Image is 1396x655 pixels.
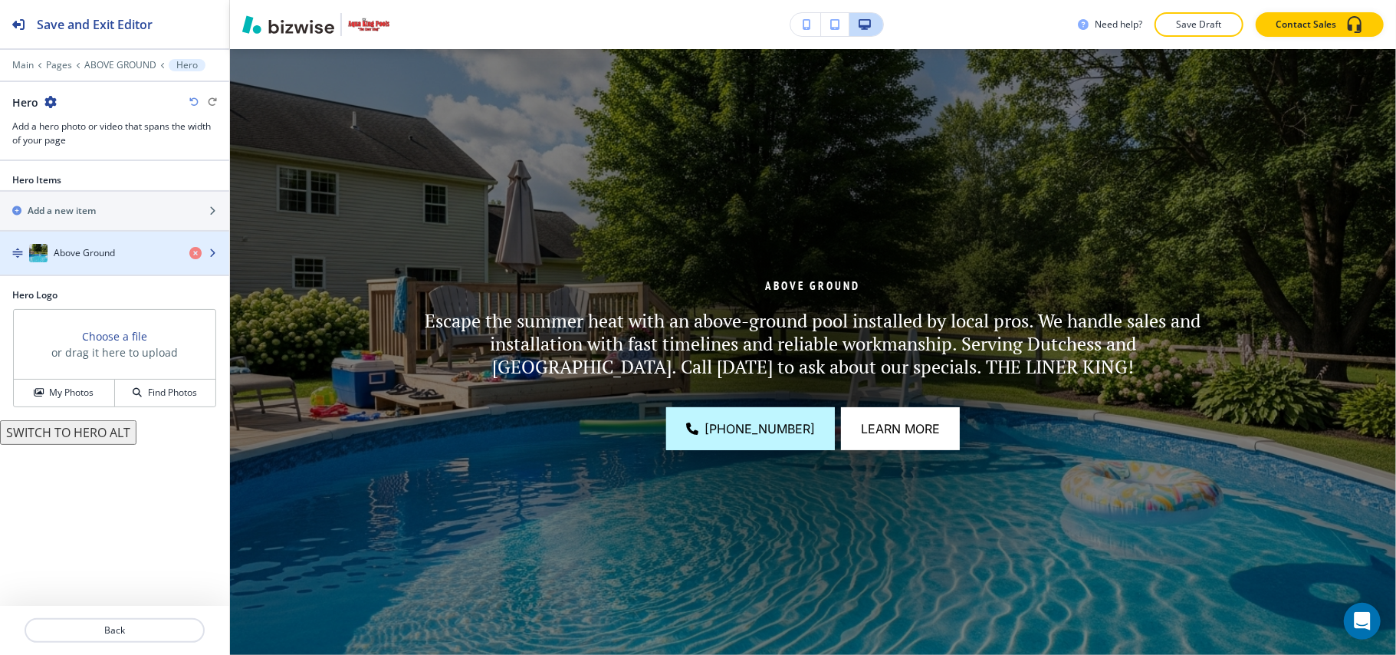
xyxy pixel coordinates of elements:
[176,60,198,71] p: Hero
[46,60,72,71] button: Pages
[148,386,197,400] h4: Find Photos
[12,308,217,408] div: Choose a fileor drag it here to uploadMy PhotosFind Photos
[12,120,217,147] h3: Add a hero photo or video that spans the width of your page
[705,420,815,438] span: [PHONE_NUMBER]
[37,15,153,34] h2: Save and Exit Editor
[12,94,38,110] h2: Hero
[28,204,96,218] h2: Add a new item
[409,277,1217,295] p: Above Ground
[861,420,940,438] span: Learn More
[12,60,34,71] button: Main
[1276,18,1336,31] p: Contact Sales
[115,380,215,406] button: Find Photos
[841,407,960,450] button: Learn More
[26,624,203,637] p: Back
[51,344,178,360] h3: or drag it here to upload
[12,248,23,258] img: Drag
[1256,12,1384,37] button: Contact Sales
[1095,18,1142,31] h3: Need help?
[1174,18,1224,31] p: Save Draft
[409,309,1217,378] p: Escape the summer heat with an above‑ground pool installed by local pros. We handle sales and ins...
[169,59,205,71] button: Hero
[25,618,205,643] button: Back
[666,407,835,450] a: [PHONE_NUMBER]
[12,288,217,302] h2: Hero Logo
[54,246,115,260] h4: Above Ground
[84,60,156,71] button: ABOVE GROUND
[348,18,389,31] img: Your Logo
[49,386,94,400] h4: My Photos
[1344,603,1381,640] div: Open Intercom Messenger
[12,173,61,187] h2: Hero Items
[82,328,147,344] button: Choose a file
[14,380,115,406] button: My Photos
[1155,12,1243,37] button: Save Draft
[242,15,334,34] img: Bizwise Logo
